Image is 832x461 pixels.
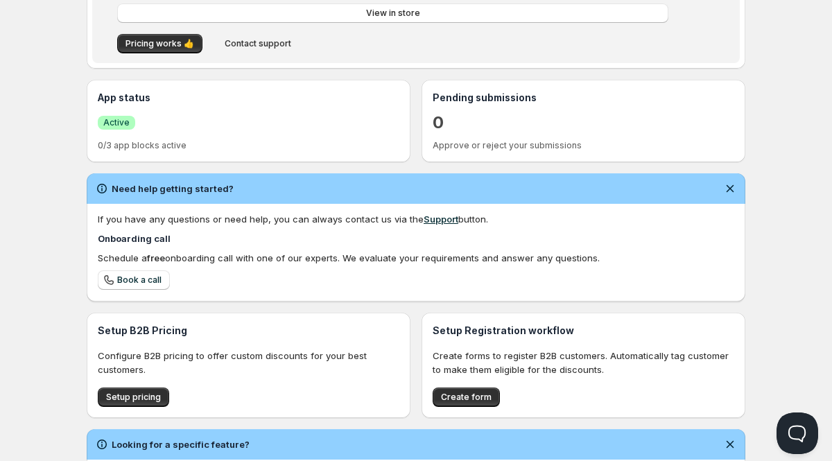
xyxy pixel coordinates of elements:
[106,392,161,403] span: Setup pricing
[125,38,194,49] span: Pricing works 👍
[720,435,740,454] button: Dismiss notification
[112,437,250,451] h2: Looking for a specific feature?
[103,117,130,128] span: Active
[98,251,734,265] div: Schedule a onboarding call with one of our experts. We evaluate your requirements and answer any ...
[98,91,399,105] h3: App status
[433,324,734,338] h3: Setup Registration workflow
[424,214,458,225] a: Support
[777,412,818,454] iframe: Help Scout Beacon - Open
[216,34,300,53] button: Contact support
[225,38,291,49] span: Contact support
[98,324,399,338] h3: Setup B2B Pricing
[366,8,420,19] span: View in store
[433,91,734,105] h3: Pending submissions
[117,34,202,53] button: Pricing works 👍
[433,140,734,151] p: Approve or reject your submissions
[112,182,234,195] h2: Need help getting started?
[98,388,169,407] button: Setup pricing
[433,388,500,407] button: Create form
[98,232,734,245] h4: Onboarding call
[720,179,740,198] button: Dismiss notification
[117,275,162,286] span: Book a call
[441,392,492,403] span: Create form
[98,115,135,130] a: SuccessActive
[433,349,734,376] p: Create forms to register B2B customers. Automatically tag customer to make them eligible for the ...
[98,212,734,226] div: If you have any questions or need help, you can always contact us via the button.
[433,112,444,134] a: 0
[98,140,399,151] p: 0/3 app blocks active
[147,252,165,263] b: free
[117,3,668,23] button: View in store
[98,270,170,290] a: Book a call
[98,349,399,376] p: Configure B2B pricing to offer custom discounts for your best customers.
